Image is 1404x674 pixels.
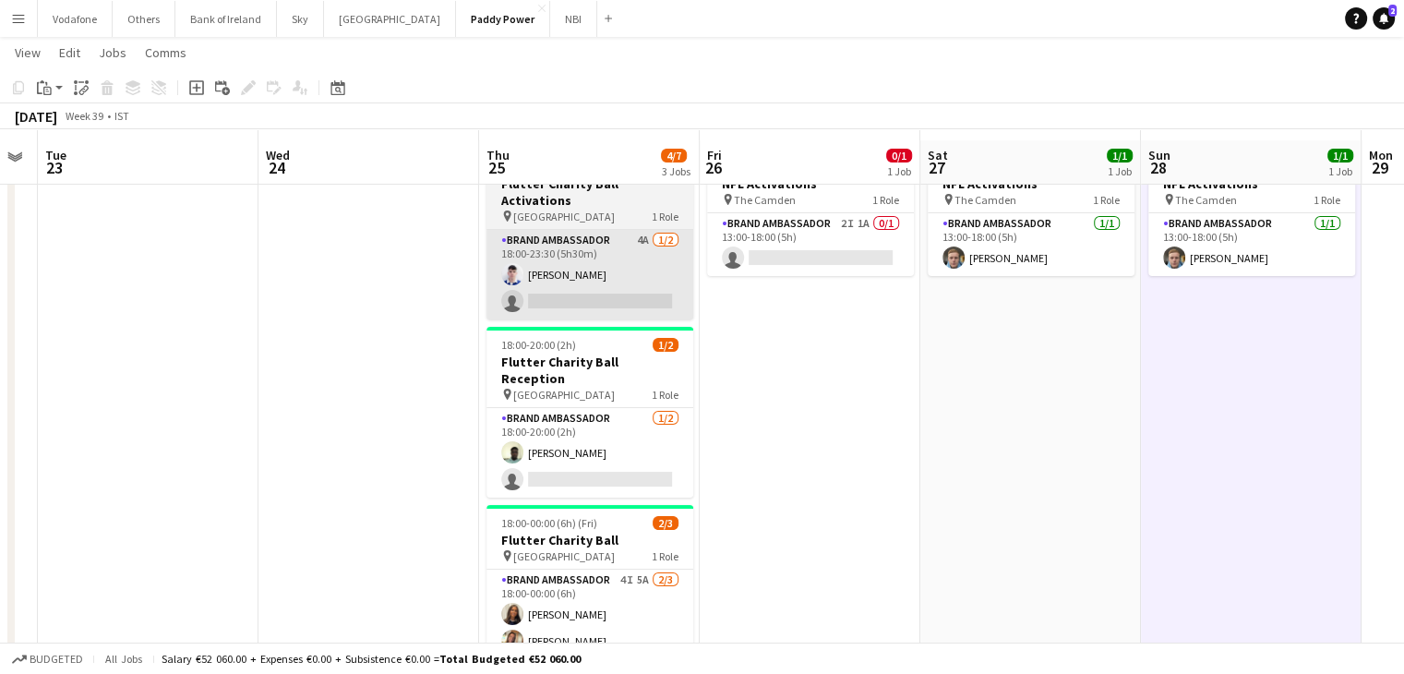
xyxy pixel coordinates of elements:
[486,408,693,498] app-card-role: Brand Ambassador1/218:00-20:00 (2h)[PERSON_NAME]
[513,388,615,402] span: [GEOGRAPHIC_DATA]
[1388,5,1397,17] span: 2
[513,549,615,563] span: [GEOGRAPHIC_DATA]
[707,147,722,163] span: Fri
[15,107,57,126] div: [DATE]
[1148,213,1355,276] app-card-role: Brand Ambassador1/113:00-18:00 (5h)[PERSON_NAME]
[114,109,129,123] div: IST
[1093,193,1120,207] span: 1 Role
[707,149,914,276] app-job-card: 13:00-18:00 (5h)0/1NFL Activations The Camden1 RoleBrand Ambassador2I1A0/113:00-18:00 (5h)
[486,175,693,209] h3: Flutter Charity Ball Activations
[7,41,48,65] a: View
[1146,157,1170,178] span: 28
[102,652,146,666] span: All jobs
[928,149,1134,276] app-job-card: 13:00-18:00 (5h)1/1NFL Activations The Camden1 RoleBrand Ambassador1/113:00-18:00 (5h)[PERSON_NAME]
[486,149,693,319] app-job-card: 18:00-23:30 (5h30m)1/2Flutter Charity Ball Activations [GEOGRAPHIC_DATA]1 RoleBrand Ambassador4A1...
[486,147,510,163] span: Thu
[38,1,113,37] button: Vodafone
[99,44,126,61] span: Jobs
[45,147,66,163] span: Tue
[550,1,597,37] button: NBI
[887,164,911,178] div: 1 Job
[928,147,948,163] span: Sat
[652,210,678,223] span: 1 Role
[1327,149,1353,162] span: 1/1
[145,44,186,61] span: Comms
[1175,193,1237,207] span: The Camden
[42,157,66,178] span: 23
[59,44,80,61] span: Edit
[486,532,693,548] h3: Flutter Charity Ball
[1373,7,1395,30] a: 2
[501,338,576,352] span: 18:00-20:00 (2h)
[486,230,693,319] app-card-role: Brand Ambassador4A1/218:00-23:30 (5h30m)[PERSON_NAME]
[1328,164,1352,178] div: 1 Job
[277,1,324,37] button: Sky
[15,44,41,61] span: View
[263,157,290,178] span: 24
[707,213,914,276] app-card-role: Brand Ambassador2I1A0/113:00-18:00 (5h)
[653,516,678,530] span: 2/3
[872,193,899,207] span: 1 Role
[91,41,134,65] a: Jobs
[734,193,796,207] span: The Camden
[324,1,456,37] button: [GEOGRAPHIC_DATA]
[661,149,687,162] span: 4/7
[1107,149,1133,162] span: 1/1
[1148,149,1355,276] app-job-card: 13:00-18:00 (5h)1/1NFL Activations The Camden1 RoleBrand Ambassador1/113:00-18:00 (5h)[PERSON_NAME]
[30,653,83,666] span: Budgeted
[652,549,678,563] span: 1 Role
[501,516,597,530] span: 18:00-00:00 (6h) (Fri)
[513,210,615,223] span: [GEOGRAPHIC_DATA]
[439,652,581,666] span: Total Budgeted €52 060.00
[954,193,1016,207] span: The Camden
[704,157,722,178] span: 26
[1108,164,1132,178] div: 1 Job
[653,338,678,352] span: 1/2
[928,213,1134,276] app-card-role: Brand Ambassador1/113:00-18:00 (5h)[PERSON_NAME]
[266,147,290,163] span: Wed
[9,649,86,669] button: Budgeted
[486,327,693,498] app-job-card: 18:00-20:00 (2h)1/2Flutter Charity Ball Reception [GEOGRAPHIC_DATA]1 RoleBrand Ambassador1/218:00...
[1148,147,1170,163] span: Sun
[52,41,88,65] a: Edit
[61,109,107,123] span: Week 39
[113,1,175,37] button: Others
[456,1,550,37] button: Paddy Power
[886,149,912,162] span: 0/1
[662,164,690,178] div: 3 Jobs
[652,388,678,402] span: 1 Role
[1369,147,1393,163] span: Mon
[162,652,581,666] div: Salary €52 060.00 + Expenses €0.00 + Subsistence €0.00 =
[1366,157,1393,178] span: 29
[138,41,194,65] a: Comms
[175,1,277,37] button: Bank of Ireland
[484,157,510,178] span: 25
[925,157,948,178] span: 27
[486,354,693,387] h3: Flutter Charity Ball Reception
[1314,193,1340,207] span: 1 Role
